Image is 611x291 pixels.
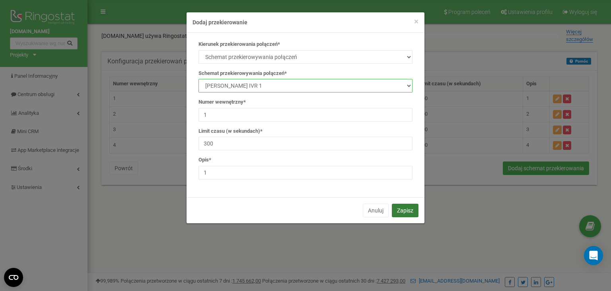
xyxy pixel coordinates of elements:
div: Open Intercom Messenger [584,246,603,265]
label: Numer wewnętrzny* [198,98,246,106]
label: Kierunek przekierowania połączeń* [198,41,280,48]
span: × [414,17,418,26]
button: Anuluj [363,204,389,217]
button: Open CMP widget [4,268,23,287]
label: Limit czasu (w sekundach)* [198,128,263,135]
label: Schemat przekierowywania połączeń* [198,70,287,77]
h4: Dodaj przekierowanie [193,18,418,26]
label: Opis* [198,156,211,164]
button: Zapisz [392,204,418,217]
